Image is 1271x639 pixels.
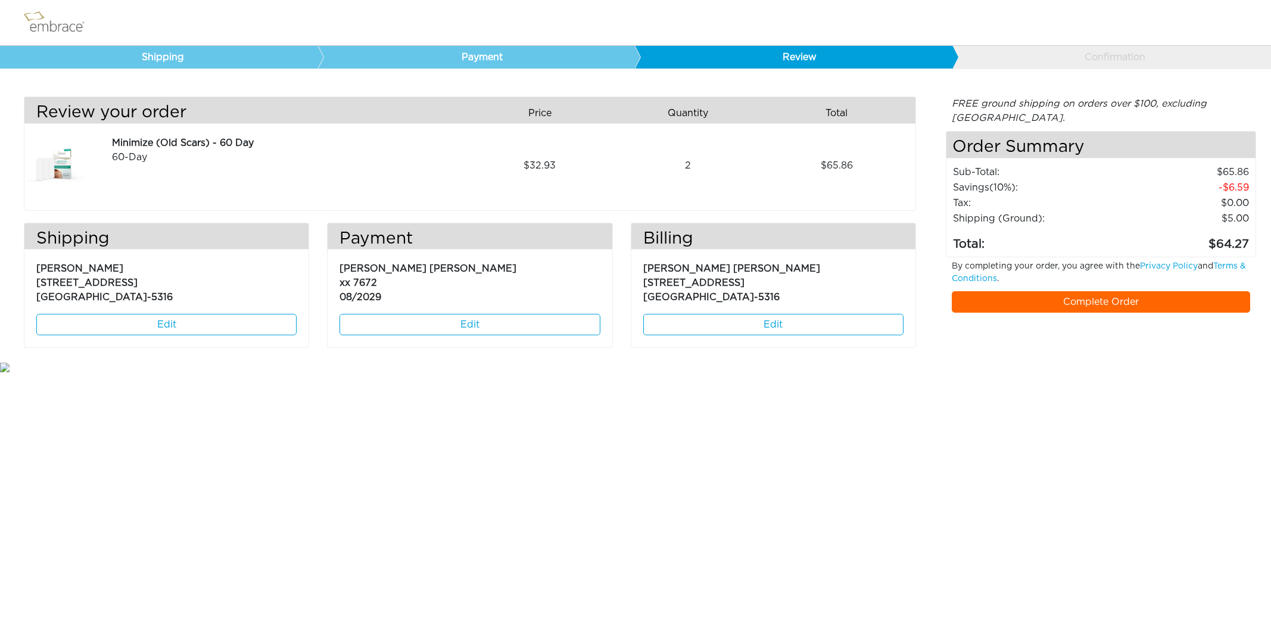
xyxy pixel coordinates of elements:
[317,46,635,68] a: Payment
[339,264,516,273] span: [PERSON_NAME] [PERSON_NAME]
[685,158,691,173] span: 2
[631,229,915,250] h3: Billing
[952,180,1116,195] td: Savings :
[952,211,1116,226] td: Shipping (Ground):
[952,291,1250,313] a: Complete Order
[821,158,853,173] span: 65.86
[524,158,556,173] span: 32.93
[1116,211,1250,226] td: $5.00
[946,132,1256,158] h4: Order Summary
[21,8,98,38] img: logo.png
[1116,180,1250,195] td: 6.59
[952,262,1246,283] a: Terms & Conditions
[112,136,461,150] div: Minimize (Old Scars) - 60 Day
[1116,195,1250,211] td: 0.00
[946,96,1256,125] div: FREE ground shipping on orders over $100, excluding [GEOGRAPHIC_DATA].
[952,226,1116,254] td: Total:
[643,314,904,335] a: Edit
[1116,226,1250,254] td: 64.27
[328,229,612,250] h3: Payment
[643,255,904,304] p: [PERSON_NAME] [PERSON_NAME] [STREET_ADDRESS] [GEOGRAPHIC_DATA]-5316
[1116,164,1250,180] td: 65.86
[952,46,1270,68] a: Confirmation
[112,150,461,164] div: 60-Day
[952,164,1116,180] td: Sub-Total:
[339,278,377,288] span: xx 7672
[24,136,84,195] img: dfa70dfa-8e49-11e7-8b1f-02e45ca4b85b.jpeg
[1140,262,1198,270] a: Privacy Policy
[767,103,915,123] div: Total
[634,46,952,68] a: Review
[989,183,1015,192] span: (10%)
[470,103,618,123] div: Price
[668,106,708,120] span: Quantity
[339,292,381,302] span: 08/2029
[943,260,1259,291] div: By completing your order, you agree with the and .
[952,195,1116,211] td: Tax:
[24,103,461,123] h3: Review your order
[36,255,297,304] p: [PERSON_NAME] [STREET_ADDRESS] [GEOGRAPHIC_DATA]-5316
[24,229,309,250] h3: Shipping
[36,314,297,335] a: Edit
[339,314,600,335] a: Edit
